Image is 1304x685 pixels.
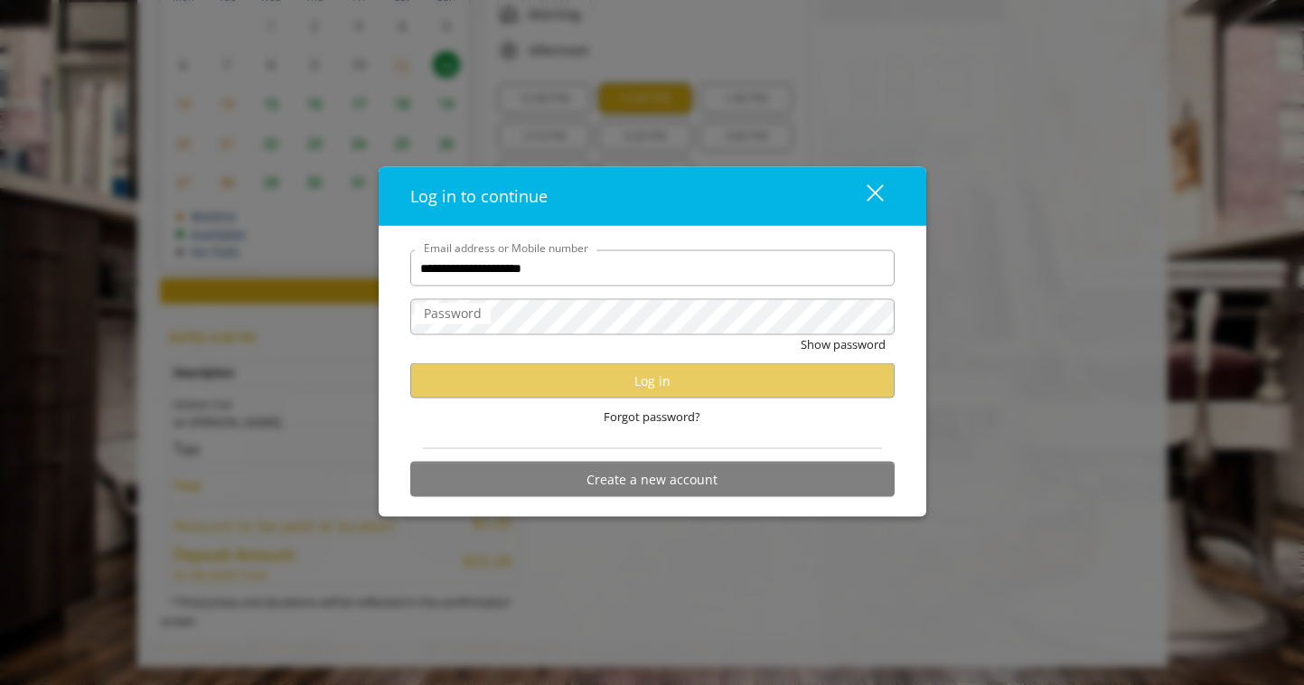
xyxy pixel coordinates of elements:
[410,185,548,207] span: Log in to continue
[846,183,882,210] div: close dialog
[410,462,895,497] button: Create a new account
[415,239,597,257] label: Email address or Mobile number
[410,250,895,286] input: Email address or Mobile number
[415,304,491,324] label: Password
[801,335,886,354] button: Show password
[833,178,895,215] button: close dialog
[410,299,895,335] input: Password
[410,363,895,399] button: Log in
[604,408,700,427] span: Forgot password?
